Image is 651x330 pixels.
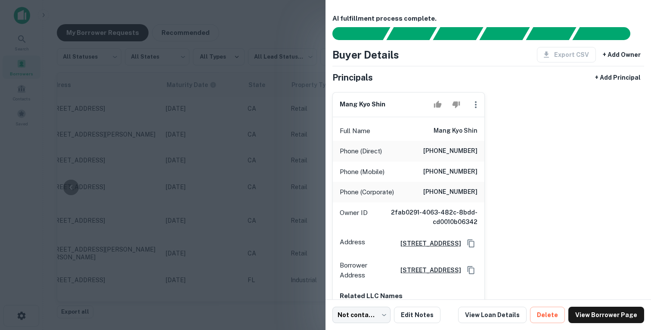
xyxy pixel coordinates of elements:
h5: Principals [332,71,373,84]
button: Accept [430,96,445,113]
div: Principals found, still searching for contact information. This may take time... [526,27,576,40]
a: View Loan Details [458,307,527,323]
button: + Add Owner [599,47,644,62]
div: Not contacted [332,307,391,323]
div: AI fulfillment process complete. [573,27,641,40]
a: View Borrower Page [568,307,644,323]
a: [STREET_ADDRESS] [394,265,461,275]
h6: [PHONE_NUMBER] [423,167,477,177]
div: Principals found, AI now looking for contact information... [479,27,530,40]
button: + Add Principal [592,70,644,85]
p: Phone (Corporate) [340,187,394,197]
h6: 2fab0291-4063-482c-8bdd-cd0010b06342 [374,208,477,227]
p: Related LLC Names [340,291,477,301]
p: Address [340,237,365,250]
div: Sending borrower request to AI... [322,27,387,40]
h6: mang kyo shin [340,100,385,109]
h4: Buyer Details [332,47,399,62]
button: Delete [530,307,565,323]
h6: [PHONE_NUMBER] [423,146,477,156]
h6: [PHONE_NUMBER] [423,187,477,197]
p: Borrower Address [340,260,390,280]
p: Phone (Mobile) [340,167,384,177]
h6: mang kyo shin [434,126,477,136]
p: Phone (Direct) [340,146,382,156]
button: Copy Address [465,264,477,277]
p: Owner ID [340,208,368,227]
a: [STREET_ADDRESS] [394,239,461,248]
h6: AI fulfillment process complete. [332,14,644,24]
div: Documents found, AI parsing details... [433,27,483,40]
button: Edit Notes [394,307,440,323]
button: Copy Address [465,237,477,250]
button: Reject [449,96,464,113]
div: Your request is received and processing... [386,27,437,40]
p: Full Name [340,126,370,136]
iframe: Chat Widget [608,261,651,302]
